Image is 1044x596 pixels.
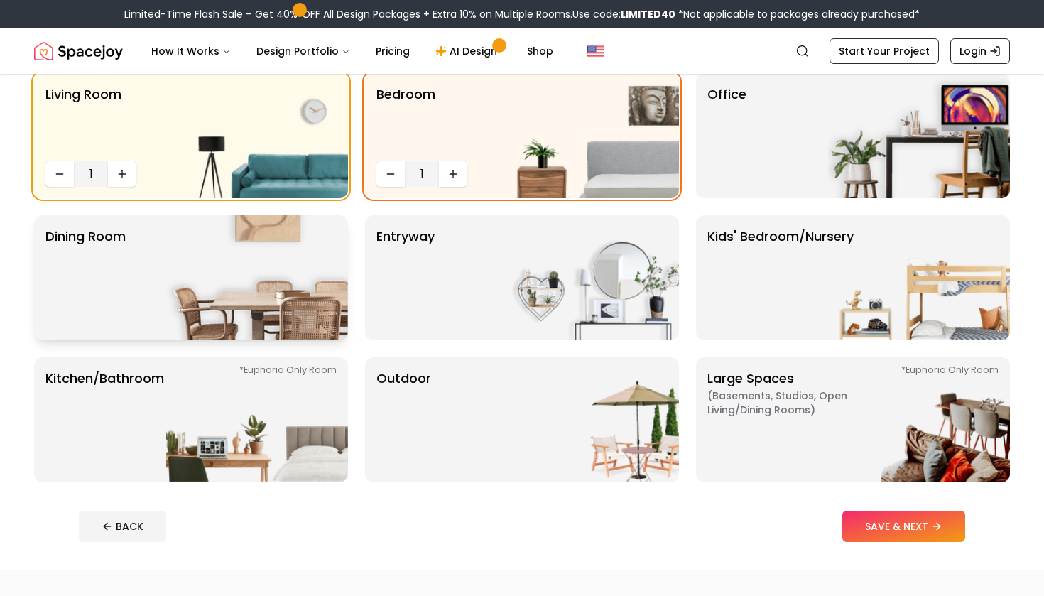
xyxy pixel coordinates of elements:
button: Decrease quantity [376,161,405,187]
button: How It Works [140,37,242,65]
button: Design Portfolio [245,37,361,65]
p: Bedroom [376,85,435,156]
a: AI Design [424,37,513,65]
p: Kids' Bedroom/Nursery [707,227,854,329]
p: Living Room [45,85,121,156]
p: Outdoor [376,369,431,471]
button: Decrease quantity [45,161,74,187]
button: Increase quantity [108,161,136,187]
span: ( Basements, Studios, Open living/dining rooms ) [707,389,885,417]
div: Limited-Time Flash Sale – Get 40% OFF All Design Packages + Extra 10% on Multiple Rooms. [124,7,920,21]
a: Pricing [364,37,421,65]
img: United States [587,43,604,60]
span: Use code: [572,7,675,21]
p: Office [707,85,746,187]
p: Dining Room [45,227,126,329]
p: Large Spaces [707,369,885,471]
img: Bedroom [497,73,679,198]
b: LIMITED40 [621,7,675,21]
nav: Global [34,28,1010,74]
p: entryway [376,227,435,329]
button: BACK [79,511,166,542]
a: Start Your Project [830,38,939,64]
img: Kids' Bedroom/Nursery [828,215,1010,340]
p: Kitchen/Bathroom [45,369,164,471]
a: Login [950,38,1010,64]
img: Large Spaces *Euphoria Only [828,357,1010,482]
button: SAVE & NEXT [842,511,965,542]
img: Outdoor [497,357,679,482]
img: entryway [497,215,679,340]
span: 1 [410,166,433,183]
img: Office [828,73,1010,198]
a: Spacejoy [34,37,123,65]
a: Shop [516,37,565,65]
img: Living Room [166,73,348,198]
span: 1 [80,166,102,183]
nav: Main [140,37,565,65]
img: Spacejoy Logo [34,37,123,65]
span: *Not applicable to packages already purchased* [675,7,920,21]
button: Increase quantity [439,161,467,187]
img: Dining Room [166,215,348,340]
img: Kitchen/Bathroom *Euphoria Only [166,357,348,482]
